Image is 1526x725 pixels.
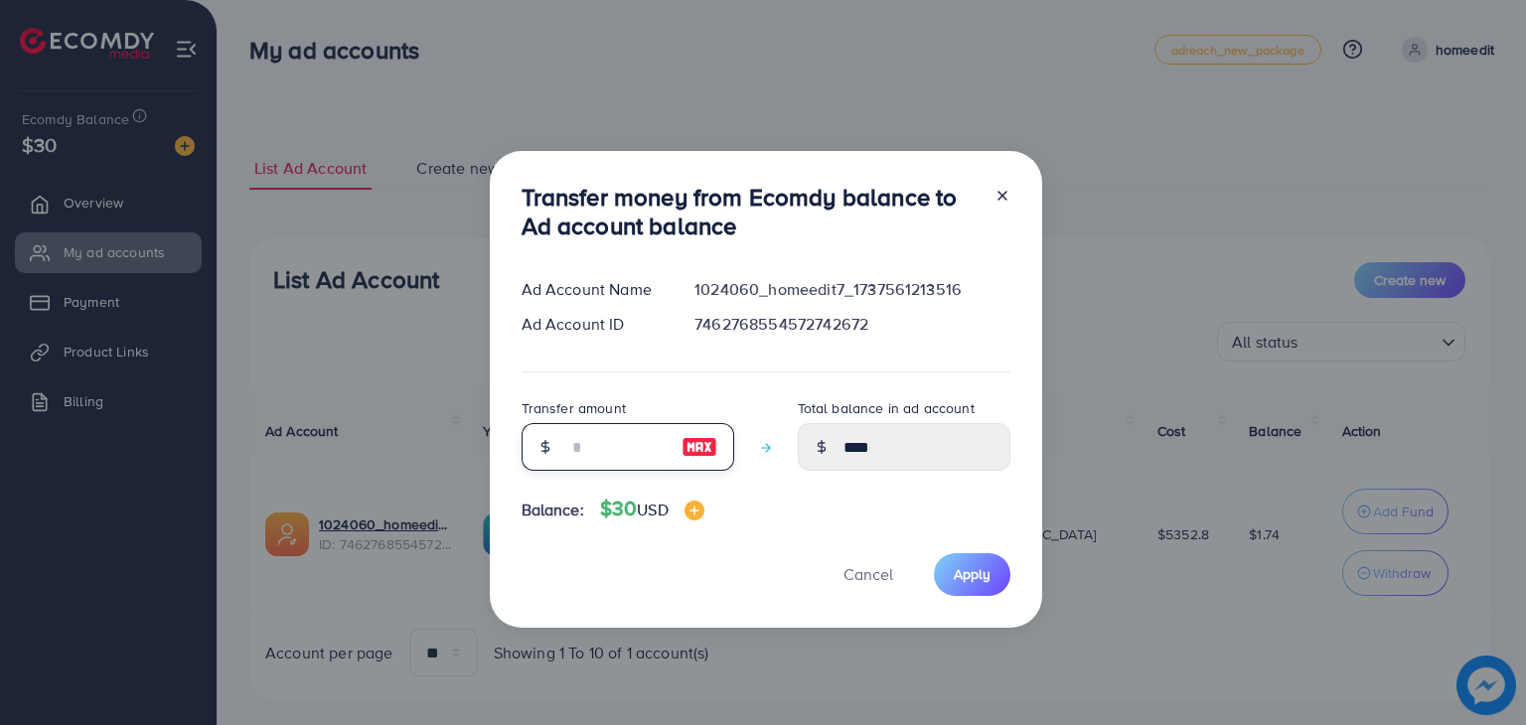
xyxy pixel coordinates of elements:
div: Ad Account Name [506,278,680,301]
h3: Transfer money from Ecomdy balance to Ad account balance [522,183,979,240]
button: Apply [934,553,1010,596]
span: Apply [954,564,991,584]
div: Ad Account ID [506,313,680,336]
img: image [685,501,704,520]
span: Balance: [522,499,584,521]
div: 7462768554572742672 [679,313,1025,336]
h4: $30 [600,497,704,521]
label: Total balance in ad account [798,398,975,418]
div: 1024060_homeedit7_1737561213516 [679,278,1025,301]
label: Transfer amount [522,398,626,418]
span: Cancel [843,563,893,585]
img: image [682,435,717,459]
button: Cancel [819,553,918,596]
span: USD [637,499,668,520]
